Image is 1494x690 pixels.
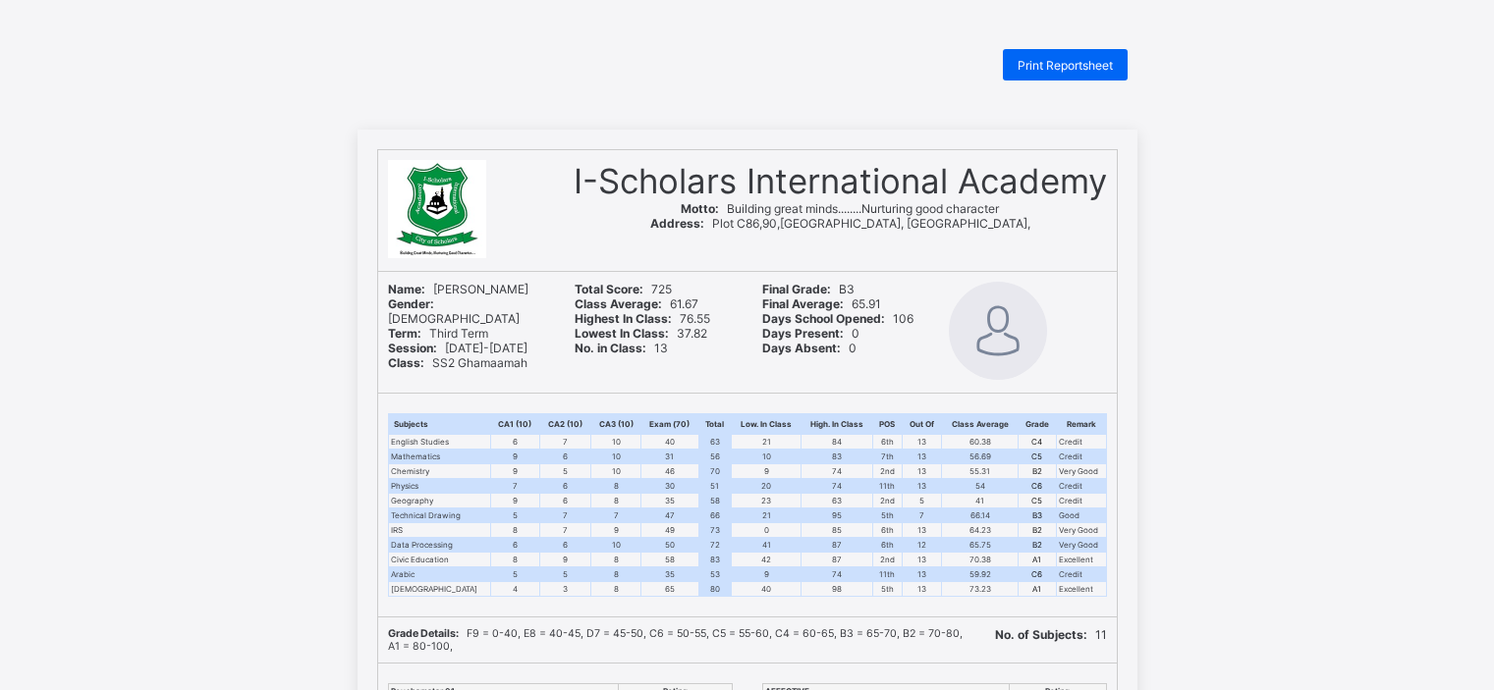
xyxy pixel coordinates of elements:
td: 50 [641,538,698,553]
span: SS2 Ghamaamah [388,355,527,370]
span: Third Term [388,326,488,341]
b: Class: [388,355,424,370]
td: 13 [903,464,942,479]
td: 60.38 [942,435,1018,450]
td: Credit [1056,435,1106,450]
td: 46 [641,464,698,479]
b: No. of Subjects: [995,627,1087,642]
td: 6 [540,479,591,494]
td: [DEMOGRAPHIC_DATA] [388,582,490,597]
td: 6 [540,494,591,508]
td: 8 [590,553,641,567]
th: CA1 (10) [490,414,539,435]
td: 63 [698,435,732,450]
span: 13 [575,341,668,355]
td: Good [1056,508,1106,523]
b: Days Present: [762,326,844,341]
td: Civic Education [388,553,490,567]
th: POS [872,414,902,435]
td: IRS [388,523,490,538]
td: 83 [801,450,872,464]
span: 106 [762,311,913,326]
td: 84 [801,435,872,450]
td: C6 [1018,567,1056,582]
th: Out Of [903,414,942,435]
td: Very Good [1056,538,1106,553]
td: 42 [732,553,802,567]
td: 21 [732,508,802,523]
td: 95 [801,508,872,523]
b: Total Score: [575,282,643,296]
td: 65 [641,582,698,597]
td: 13 [903,567,942,582]
td: 55.31 [942,464,1018,479]
td: 41 [732,538,802,553]
td: 2nd [872,494,902,508]
td: 74 [801,567,872,582]
span: 76.55 [575,311,710,326]
span: Building great minds........Nurturing good character [681,201,999,216]
b: Name: [388,282,425,296]
th: Remark [1056,414,1106,435]
span: 0 [762,326,859,341]
td: 98 [801,582,872,597]
td: Excellent [1056,582,1106,597]
td: 11th [872,479,902,494]
td: 13 [903,450,942,464]
b: Highest In Class: [575,311,672,326]
span: 61.67 [575,296,698,311]
td: 66 [698,508,732,523]
th: High. In Class [801,414,872,435]
td: 6th [872,435,902,450]
td: 7 [540,508,591,523]
td: 12 [903,538,942,553]
th: Grade [1018,414,1056,435]
td: 10 [590,464,641,479]
b: Gender: [388,296,434,311]
td: 47 [641,508,698,523]
td: B2 [1018,523,1056,538]
span: Plot C86,90,[GEOGRAPHIC_DATA], [GEOGRAPHIC_DATA], [650,216,1030,231]
td: 53 [698,567,732,582]
td: 7 [590,508,641,523]
td: A1 [1018,553,1056,567]
td: 9 [732,464,802,479]
span: [DATE]-[DATE] [388,341,527,355]
td: Credit [1056,479,1106,494]
td: A1 [1018,582,1056,597]
td: 2nd [872,464,902,479]
td: 58 [641,553,698,567]
td: C5 [1018,494,1056,508]
b: Grade Details: [388,627,459,640]
td: 4 [490,582,539,597]
td: 72 [698,538,732,553]
td: C6 [1018,479,1056,494]
td: 5 [903,494,942,508]
th: Class Average [942,414,1018,435]
span: 11 [995,627,1107,642]
td: Data Processing [388,538,490,553]
b: Session: [388,341,437,355]
td: Credit [1056,567,1106,582]
td: 70.38 [942,553,1018,567]
td: 7 [540,523,591,538]
td: 8 [590,479,641,494]
b: Motto: [681,201,719,216]
b: Days Absent: [762,341,841,355]
td: 85 [801,523,872,538]
span: Print Reportsheet [1018,58,1113,73]
td: 20 [732,479,802,494]
th: CA2 (10) [540,414,591,435]
td: 5 [540,464,591,479]
td: 6 [490,538,539,553]
td: 8 [490,553,539,567]
td: 10 [590,450,641,464]
td: Geography [388,494,490,508]
td: 56.69 [942,450,1018,464]
td: 40 [641,435,698,450]
td: 10 [590,538,641,553]
th: Total [698,414,732,435]
td: 9 [490,494,539,508]
td: 87 [801,553,872,567]
td: 11th [872,567,902,582]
